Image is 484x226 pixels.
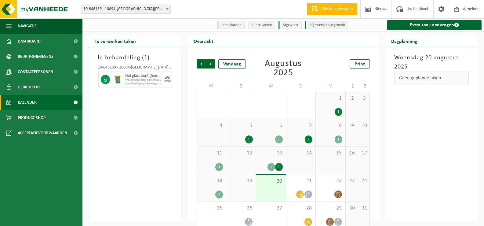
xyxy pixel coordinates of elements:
span: 6 [259,122,283,129]
span: 11 [200,150,223,157]
div: 2 [305,135,312,143]
div: Augustus 2025 [255,59,311,78]
span: 16 [349,150,355,157]
li: Uit te voeren [248,21,275,29]
td: D [226,81,256,92]
span: 24 [361,177,367,184]
li: Afgewerkt en afgemeld [305,21,348,29]
span: 15 [319,150,342,157]
span: 2 [349,95,355,102]
span: Wb-240l hol glas, bont (huishoudelijk) [125,78,162,82]
div: Geen geplande taken [394,72,469,84]
div: 20/08 [164,80,171,83]
span: 30 [349,205,355,212]
div: 1 [275,135,283,143]
div: 1 [335,108,342,116]
span: 10 [361,122,367,129]
span: 31 [361,205,367,212]
div: 1 [267,163,275,171]
div: 1 [275,163,283,171]
span: Navigatie [18,18,37,34]
div: 2 [215,191,223,198]
h2: Overzicht [187,35,220,47]
span: 25 [200,205,223,212]
td: Z [346,81,358,92]
span: 19 [229,177,253,184]
span: Print [355,62,365,67]
li: Afgewerkt [278,21,302,29]
h2: Dagplanning [385,35,424,47]
span: 13 [259,150,283,157]
span: 12 [229,150,253,157]
span: 7 [289,122,313,129]
div: Vandaag [218,59,246,69]
span: 5 [229,122,253,129]
div: 1 [335,135,342,143]
span: Offerte aanvragen [319,6,354,12]
span: 21 [289,177,313,184]
span: 3 [361,95,367,102]
a: Print [350,59,370,69]
span: 28 [289,205,313,212]
div: WO [165,76,170,80]
span: Acceptatievoorwaarden [18,125,67,141]
div: 1 [215,163,223,171]
div: 1 [245,135,253,143]
span: 17 [361,150,367,157]
span: Contactpersonen [18,64,53,80]
span: 1 [144,55,147,61]
span: Product Shop [18,110,45,125]
span: 23 [349,177,355,184]
span: 26 [229,205,253,212]
td: Z [358,81,370,92]
span: Hol glas, bont (huishoudelijk) [125,73,162,78]
span: Vorige [197,59,206,69]
h2: Te verwerken taken [89,35,142,47]
span: Dashboard [18,34,41,49]
td: V [316,81,346,92]
span: 14 [289,150,313,157]
span: 10-848159 - 10094-TEN BERCH - ANTWERPEN [81,5,170,13]
h3: In behandeling ( ) [98,53,172,62]
img: WB-0240-HPE-GN-50 [113,75,122,84]
a: Extra taak aanvragen [387,20,482,30]
span: Gebruikers [18,80,41,95]
span: 4 [200,122,223,129]
li: In te plannen [217,21,245,29]
td: W [256,81,286,92]
h3: Woensdag 20 augustus 2025 [394,53,469,72]
span: 18 [200,177,223,184]
div: 10-848159 - 10094-[GEOGRAPHIC_DATA][PERSON_NAME] - [GEOGRAPHIC_DATA] [98,65,172,72]
span: 9 [349,122,355,129]
span: 1 [319,95,342,102]
span: 29 [319,205,342,212]
span: Omwisseling op aanvraag - op geplande route (incl. verwerking) [125,82,162,86]
td: M [197,81,227,92]
td: D [286,81,316,92]
span: Volgende [206,59,215,69]
span: Bedrijfsgegevens [18,49,53,64]
span: Kalender [18,95,37,110]
span: 8 [319,122,342,129]
a: Offerte aanvragen [307,3,357,15]
span: 10-848159 - 10094-TEN BERCH - ANTWERPEN [81,5,171,14]
span: 22 [319,177,342,184]
span: 20 [259,178,283,185]
span: 27 [259,205,283,212]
